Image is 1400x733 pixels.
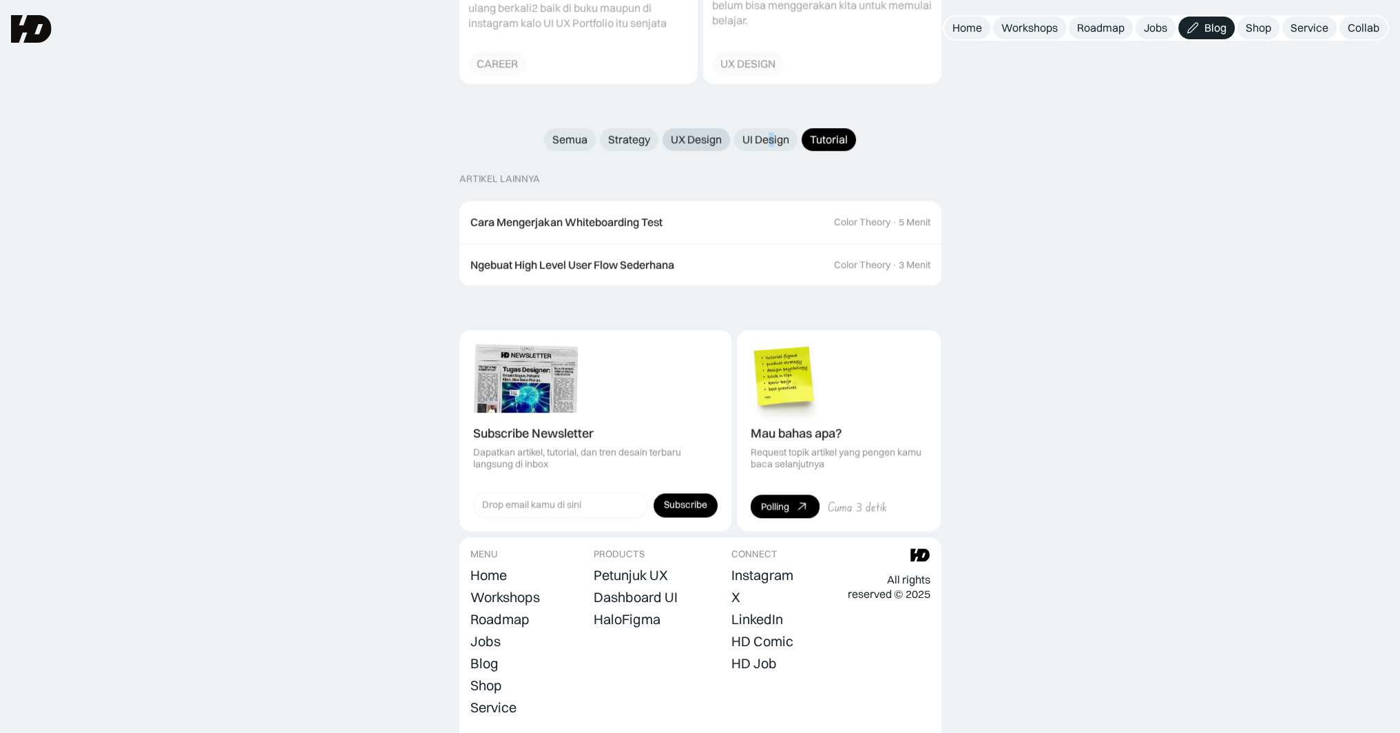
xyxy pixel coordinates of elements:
[731,589,740,606] div: X
[594,589,678,606] div: Dashboard UI
[731,654,777,673] a: HD Job
[594,611,660,628] div: HaloFigma
[470,215,662,229] div: Cara Mengerjakan Whiteboarding Test
[594,588,678,607] a: Dashboard UI
[470,611,530,628] div: Roadmap
[473,426,594,441] div: Subscribe Newsletter
[1069,17,1133,39] a: Roadmap
[1001,21,1058,35] div: Workshops
[834,216,890,228] div: Color Theory
[742,132,789,147] div: UI Design
[470,566,507,585] a: Home
[1348,21,1379,35] div: Collab
[751,446,928,470] div: Request topik artikel yang pengen kamu baca selanjutnya
[473,446,718,470] div: Dapatkan artikel, tutorial, dan tren desain terbaru langsung di inbox
[654,493,718,517] input: Subscribe
[892,259,897,271] div: ·
[1136,17,1176,39] a: Jobs
[731,655,777,672] div: HD Job
[944,17,990,39] a: Home
[470,567,507,584] div: Home
[459,201,941,244] a: Cara Mengerjakan Whiteboarding TestColor Theory·5 Menit
[899,216,930,228] div: 5 Menit
[470,588,540,607] a: Workshops
[731,610,783,629] a: LinkedIn
[470,610,530,629] a: Roadmap
[594,567,668,584] div: Petunjuk UX
[1178,17,1235,39] a: Blog
[470,699,516,716] div: Service
[731,588,740,607] a: X
[1339,17,1388,39] a: Collab
[847,572,930,601] div: All rights reserved © 2025
[899,259,930,271] div: 3 Menit
[1246,21,1271,35] div: Shop
[459,244,941,287] a: Ngebuat High Level User Flow SederhanaColor Theory·3 Menit
[470,698,516,717] a: Service
[731,566,793,585] a: Instagram
[470,654,499,673] a: Blog
[1144,21,1167,35] div: Jobs
[608,132,650,147] div: Strategy
[731,567,793,584] div: Instagram
[470,676,502,695] a: Shop
[1282,17,1337,39] a: Service
[731,548,777,560] div: CONNECT
[1077,21,1125,35] div: Roadmap
[1237,17,1279,39] a: Shop
[470,258,674,272] div: Ngebuat High Level User Flow Sederhana
[470,548,498,560] div: MENU
[470,677,502,694] div: Shop
[552,132,587,147] div: Semua
[594,610,660,629] a: HaloFigma
[470,633,501,650] div: Jobs
[952,21,982,35] div: Home
[892,216,897,228] div: ·
[834,259,890,271] div: Color Theory
[731,632,793,651] a: HD Comic
[1204,21,1226,35] div: Blog
[731,633,793,650] div: HD Comic
[671,132,722,147] div: UX Design
[594,566,668,585] a: Petunjuk UX
[828,499,887,513] div: Cuma 3 detik
[751,495,819,518] a: Polling
[473,492,648,518] input: Drop email kamu di sini
[731,611,783,628] div: LinkedIn
[993,17,1066,39] a: Workshops
[470,655,499,672] div: Blog
[810,132,848,147] div: Tutorial
[594,548,645,560] div: PRODUCTS
[761,500,789,512] div: Polling
[751,426,842,441] div: Mau bahas apa?
[470,632,501,651] a: Jobs
[459,173,540,185] div: ARTIKEL LAINNYA
[1291,21,1328,35] div: Service
[473,492,718,518] form: Form Subscription
[470,589,540,606] div: Workshops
